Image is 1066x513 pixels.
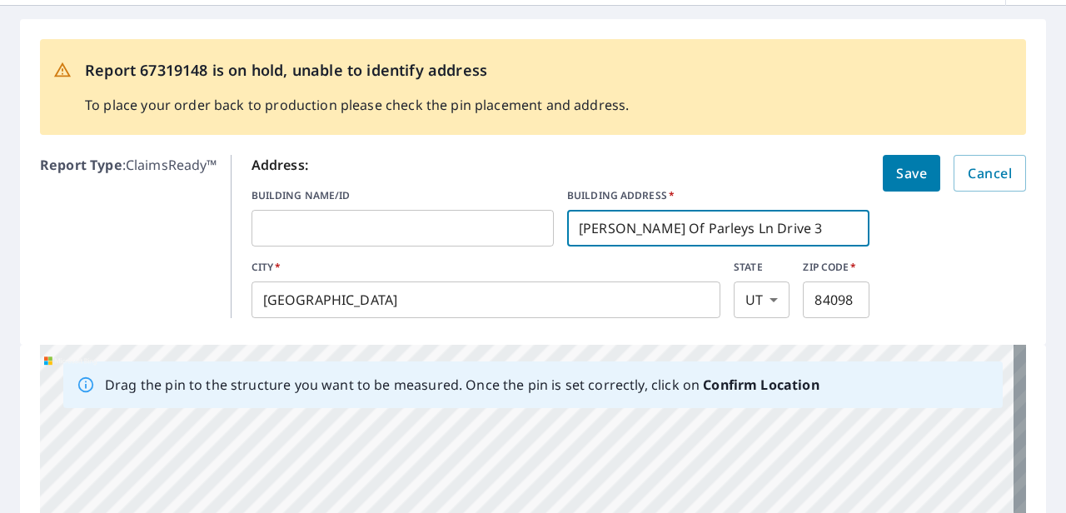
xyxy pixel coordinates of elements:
[883,155,940,192] button: Save
[734,260,790,275] label: STATE
[85,95,629,115] p: To place your order back to production please check the pin placement and address.
[40,156,122,174] b: Report Type
[734,281,790,318] div: UT
[85,59,629,82] p: Report 67319148 is on hold, unable to identify address
[803,260,869,275] label: ZIP CODE
[968,162,1012,185] span: Cancel
[40,155,217,318] p: : ClaimsReady™
[954,155,1026,192] button: Cancel
[252,260,720,275] label: CITY
[703,376,819,394] b: Confirm Location
[105,375,819,395] p: Drag the pin to the structure you want to be measured. Once the pin is set correctly, click on
[252,188,554,203] label: BUILDING NAME/ID
[745,292,763,308] em: UT
[252,155,870,175] p: Address:
[567,188,869,203] label: BUILDING ADDRESS
[896,162,927,185] span: Save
